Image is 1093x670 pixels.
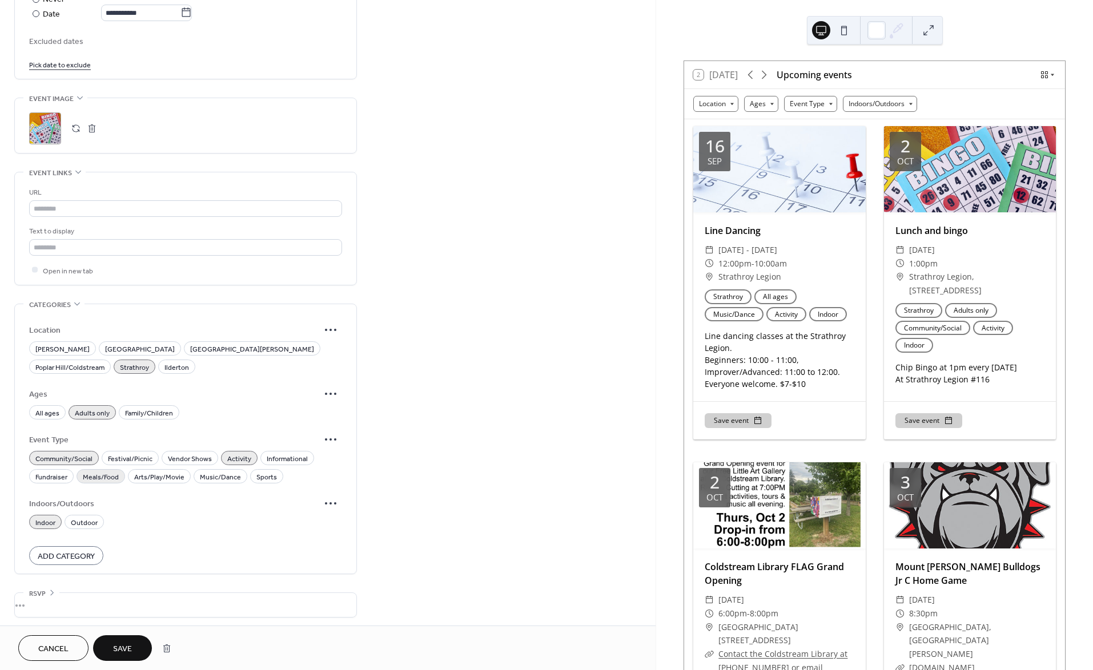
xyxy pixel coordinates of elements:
span: 8:00pm [750,607,778,620]
div: 3 [901,474,910,491]
span: Save [113,643,132,655]
span: 6:00pm [718,607,747,620]
span: Cancel [38,643,69,655]
div: ​ [705,257,714,271]
span: [PERSON_NAME] [35,343,90,355]
div: ​ [895,607,905,620]
span: Sports [256,471,277,483]
div: ​ [705,243,714,257]
span: [DATE] [909,593,935,607]
span: [GEOGRAPHIC_DATA], [GEOGRAPHIC_DATA][PERSON_NAME] [909,620,1044,661]
span: Ages [29,389,319,401]
span: Indoors/Outdoors [29,498,319,510]
span: Informational [267,453,308,465]
button: Save event [895,413,962,428]
span: Ilderton [164,361,189,373]
span: Family/Children [125,407,173,419]
span: 8:30pm [909,607,938,620]
div: ••• [15,593,356,617]
div: Oct [706,493,723,502]
div: URL [29,187,340,199]
div: Line dancing classes at the Strathroy Legion. Beginners: 10:00 - 11:00, Improver/Advanced: 11:00 ... [693,330,865,390]
div: ​ [895,257,905,271]
button: Save event [705,413,771,428]
span: Meals/Food [83,471,119,483]
div: 2 [710,474,720,491]
div: Chip Bingo at 1pm every [DATE] At Strathroy Legion #116 [884,361,1056,385]
div: ; [29,112,61,144]
span: Location [29,325,319,337]
button: Save [93,635,152,661]
div: ​ [895,593,905,607]
span: Strathroy Legion [718,270,781,284]
span: Activity [227,453,251,465]
span: Event Type [29,434,319,446]
div: ​ [705,647,714,661]
span: 12:00pm [718,257,752,271]
span: [GEOGRAPHIC_DATA] [105,343,175,355]
span: Poplar Hill/Coldstream [35,361,105,373]
span: Strathroy [120,361,149,373]
span: Open in new tab [43,265,93,277]
span: Vendor Shows [168,453,212,465]
div: Sep [708,157,722,166]
span: Pick date to exclude [29,59,91,71]
div: Oct [897,157,914,166]
span: Add Category [38,550,95,562]
div: ​ [895,620,905,634]
div: Text to display [29,225,340,237]
span: - [747,607,750,620]
a: Mount [PERSON_NAME] Bulldogs Jr C Home Game [895,560,1040,587]
span: [DATE] [718,593,744,607]
span: Fundraiser [35,471,67,483]
span: [DATE] - [DATE] [718,243,777,257]
div: Oct [897,493,914,502]
div: Upcoming events [777,68,852,82]
span: [DATE] [909,243,935,257]
span: Event links [29,167,72,179]
span: Strathroy Legion, [STREET_ADDRESS] [909,270,1044,297]
span: All ages [35,407,59,419]
span: RSVP [29,588,46,600]
div: ​ [895,270,905,284]
span: Adults only [75,407,110,419]
button: Cancel [18,635,89,661]
span: [GEOGRAPHIC_DATA] [STREET_ADDRESS] [718,620,854,648]
div: ​ [895,243,905,257]
div: 2 [901,138,910,155]
div: ​ [705,270,714,284]
span: Categories [29,299,71,311]
div: Lunch and bingo [884,224,1056,237]
span: [GEOGRAPHIC_DATA][PERSON_NAME] [190,343,314,355]
div: Line Dancing [693,224,865,237]
div: 16 [705,138,725,155]
span: Outdoor [71,516,98,528]
span: 1:00pm [909,257,938,271]
span: Event image [29,93,74,105]
span: - [752,257,754,271]
a: Coldstream Library FLAG Grand Opening [705,560,844,587]
span: Community/Social [35,453,93,465]
div: ​ [705,620,714,634]
span: Music/Dance [200,471,241,483]
span: Excluded dates [29,35,342,47]
div: ​ [705,593,714,607]
button: Add Category [29,546,103,565]
div: ​ [705,607,714,620]
span: Indoor [35,516,55,528]
span: 10:00am [754,257,787,271]
span: Festival/Picnic [108,453,152,465]
div: Date [43,8,192,21]
span: Arts/Play/Movie [134,471,184,483]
